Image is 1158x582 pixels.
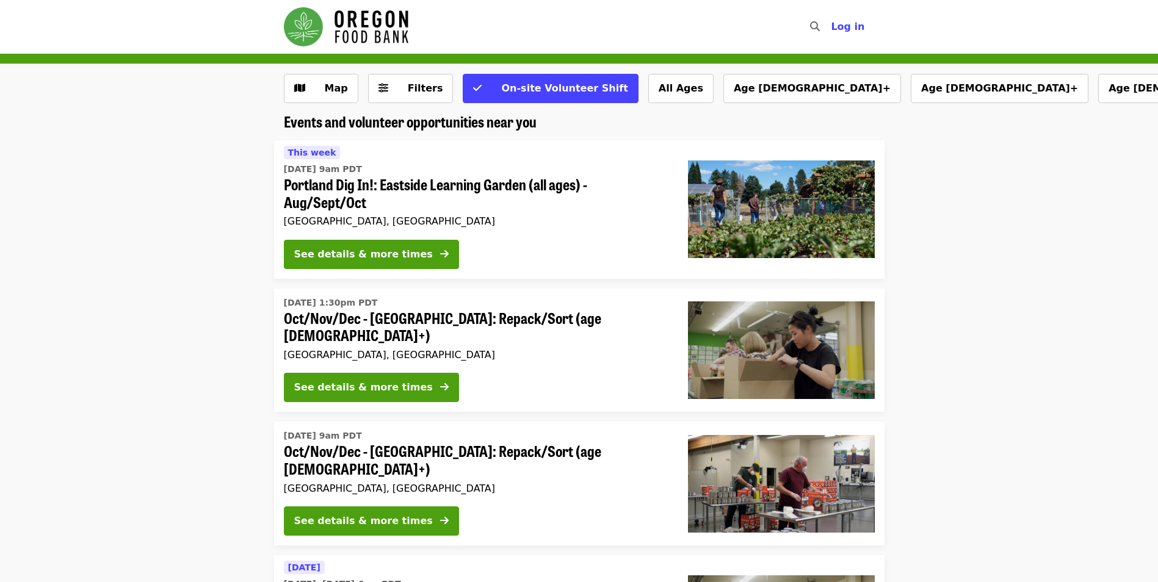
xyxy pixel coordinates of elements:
[408,82,443,94] span: Filters
[325,82,348,94] span: Map
[284,483,668,494] div: [GEOGRAPHIC_DATA], [GEOGRAPHIC_DATA]
[368,74,454,103] button: Filters (0 selected)
[440,515,449,526] i: arrow-right icon
[284,373,459,402] button: See details & more times
[473,82,482,94] i: check icon
[284,349,668,361] div: [GEOGRAPHIC_DATA], [GEOGRAPHIC_DATA]
[688,301,875,399] img: Oct/Nov/Dec - Portland: Repack/Sort (age 8+) organized by Oregon Food Bank
[284,240,459,269] button: See details & more times
[501,82,628,94] span: On-site Volunteer Shift
[294,82,305,94] i: map icon
[284,7,408,46] img: Oregon Food Bank - Home
[284,296,378,309] time: [DATE] 1:30pm PDT
[688,160,875,258] img: Portland Dig In!: Eastside Learning Garden (all ages) - Aug/Sept/Oct organized by Oregon Food Bank
[274,422,885,545] a: See details for "Oct/Nov/Dec - Portland: Repack/Sort (age 16+)"
[284,215,668,227] div: [GEOGRAPHIC_DATA], [GEOGRAPHIC_DATA]
[284,442,668,478] span: Oct/Nov/Dec - [GEOGRAPHIC_DATA]: Repack/Sort (age [DEMOGRAPHIC_DATA]+)
[274,140,885,279] a: See details for "Portland Dig In!: Eastside Learning Garden (all ages) - Aug/Sept/Oct"
[440,381,449,393] i: arrow-right icon
[288,148,336,157] span: This week
[284,74,358,103] button: Show map view
[284,110,537,132] span: Events and volunteer opportunities near you
[284,163,362,176] time: [DATE] 9am PDT
[284,176,668,211] span: Portland Dig In!: Eastside Learning Garden (all ages) - Aug/Sept/Oct
[274,289,885,412] a: See details for "Oct/Nov/Dec - Portland: Repack/Sort (age 8+)"
[284,506,459,536] button: See details & more times
[911,74,1088,103] button: Age [DEMOGRAPHIC_DATA]+
[688,435,875,533] img: Oct/Nov/Dec - Portland: Repack/Sort (age 16+) organized by Oregon Food Bank
[810,21,820,32] i: search icon
[440,248,449,260] i: arrow-right icon
[831,21,864,32] span: Log in
[827,12,837,41] input: Search
[288,562,320,572] span: [DATE]
[284,429,362,442] time: [DATE] 9am PDT
[821,15,874,39] button: Log in
[294,247,433,262] div: See details & more times
[378,82,388,94] i: sliders-h icon
[294,514,433,528] div: See details & more times
[294,380,433,395] div: See details & more times
[463,74,638,103] button: On-site Volunteer Shift
[648,74,714,103] button: All Ages
[284,309,668,345] span: Oct/Nov/Dec - [GEOGRAPHIC_DATA]: Repack/Sort (age [DEMOGRAPHIC_DATA]+)
[723,74,901,103] button: Age [DEMOGRAPHIC_DATA]+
